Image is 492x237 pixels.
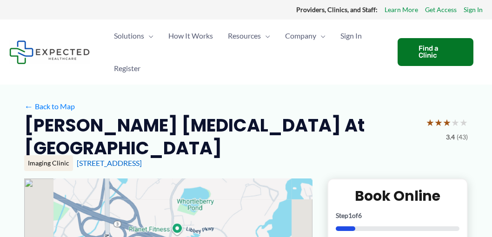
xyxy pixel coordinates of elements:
span: Menu Toggle [316,20,326,52]
span: Company [285,20,316,52]
div: Imaging Clinic [24,155,73,171]
a: Register [106,52,148,85]
span: How It Works [168,20,213,52]
a: Sign In [333,20,369,52]
span: (43) [457,131,468,143]
a: CompanyMenu Toggle [278,20,333,52]
a: How It Works [161,20,220,52]
span: 1 [348,211,352,219]
a: [STREET_ADDRESS] [77,158,142,167]
h2: [PERSON_NAME] [MEDICAL_DATA] at [GEOGRAPHIC_DATA] [24,114,419,160]
a: SolutionsMenu Toggle [106,20,161,52]
span: Register [114,52,140,85]
a: Learn More [385,4,418,16]
span: Sign In [340,20,362,52]
span: ★ [443,114,451,131]
span: Menu Toggle [261,20,270,52]
p: Step of [336,212,459,219]
strong: Providers, Clinics, and Staff: [296,6,378,13]
span: 6 [358,211,362,219]
span: ★ [426,114,434,131]
span: ★ [459,114,468,131]
img: Expected Healthcare Logo - side, dark font, small [9,40,90,64]
nav: Primary Site Navigation [106,20,388,85]
span: ← [24,102,33,111]
span: ★ [434,114,443,131]
a: Get Access [425,4,457,16]
span: Resources [228,20,261,52]
span: Solutions [114,20,144,52]
a: Find a Clinic [398,38,473,66]
h2: Book Online [336,187,459,205]
span: Menu Toggle [144,20,153,52]
a: Sign In [464,4,483,16]
a: ←Back to Map [24,99,75,113]
span: 3.4 [446,131,455,143]
span: ★ [451,114,459,131]
a: ResourcesMenu Toggle [220,20,278,52]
